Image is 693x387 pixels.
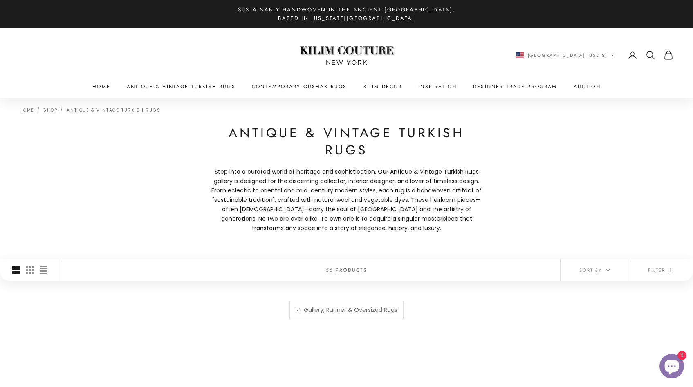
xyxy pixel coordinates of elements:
button: Switch to larger product images [12,259,20,281]
a: Antique & Vintage Turkish Rugs [127,83,235,91]
a: Auction [574,83,601,91]
inbox-online-store-chat: Shopify online store chat [657,354,686,380]
nav: Breadcrumb [20,107,160,112]
a: Remove filter "Gallery, Runner & Oversized Rugs" [296,308,300,312]
nav: Secondary navigation [516,50,674,60]
summary: Kilim Decor [363,83,402,91]
a: Home [20,107,34,113]
a: Designer Trade Program [473,83,557,91]
span: [GEOGRAPHIC_DATA] (USD $) [528,51,608,59]
button: Filter (1) [629,259,693,281]
button: Switch to compact product images [40,259,47,281]
p: 56 products [326,266,368,274]
span: Gallery, Runner & Oversized Rugs [304,305,397,315]
h1: Antique & Vintage Turkish Rugs [208,125,486,159]
a: Contemporary Oushak Rugs [252,83,347,91]
button: Switch to smaller product images [26,259,34,281]
span: Sort by [579,266,610,274]
button: Change country or currency [516,51,616,59]
a: Inspiration [418,83,457,91]
a: Shop [43,107,57,113]
nav: Primary navigation [20,83,673,91]
p: Step into a curated world of heritage and sophistication. Our Antique & Vintage Turkish Rugs gall... [208,167,486,233]
a: Home [92,83,110,91]
img: Logo of Kilim Couture New York [296,36,398,75]
a: Antique & Vintage Turkish Rugs [67,107,160,113]
button: Sort by [561,259,629,281]
img: United States [516,52,524,58]
p: Sustainably Handwoven in the Ancient [GEOGRAPHIC_DATA], Based in [US_STATE][GEOGRAPHIC_DATA] [232,5,461,23]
